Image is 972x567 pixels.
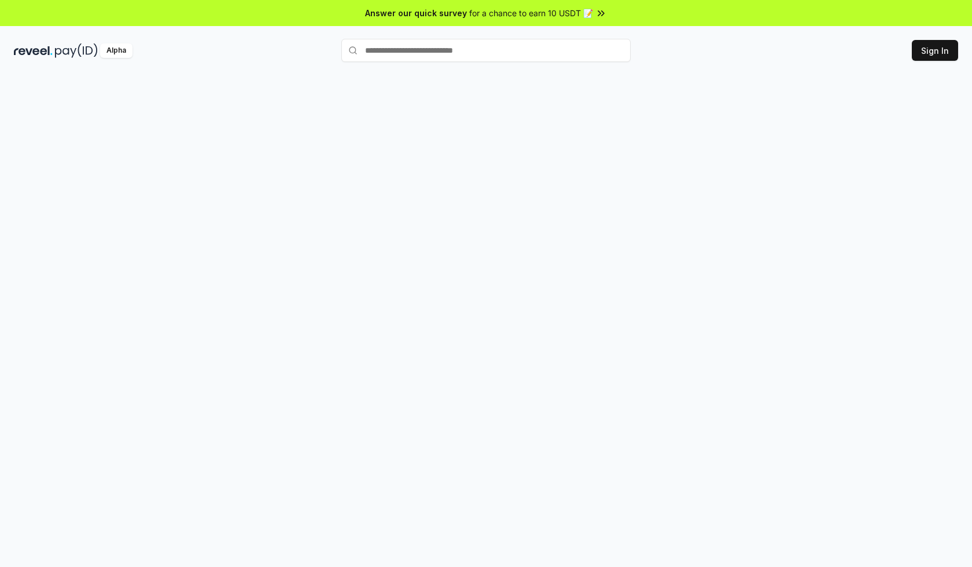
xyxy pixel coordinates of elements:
[55,43,98,58] img: pay_id
[100,43,132,58] div: Alpha
[469,7,593,19] span: for a chance to earn 10 USDT 📝
[365,7,467,19] span: Answer our quick survey
[14,43,53,58] img: reveel_dark
[912,40,958,61] button: Sign In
